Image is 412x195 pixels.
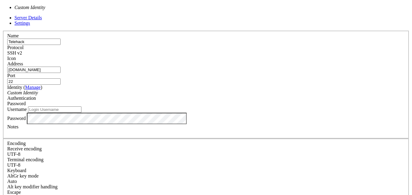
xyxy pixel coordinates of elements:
label: Set the expected encoding for data received from the host. If the encodings do not match, visual ... [7,146,42,151]
label: Port [7,73,15,78]
div: Custom Identity [7,90,405,96]
label: Protocol [7,45,24,50]
div: UTF-8 [7,162,405,168]
i: Custom Identity [7,90,38,95]
input: Port Number [7,78,61,85]
label: Identity [7,85,42,90]
label: Set the expected encoding for data received from the host. If the encodings do not match, visual ... [7,173,39,178]
span: ( ) [24,85,42,90]
span: Auto [7,179,17,184]
label: Password [7,115,26,121]
input: Server Name [7,39,61,45]
label: The default terminal encoding. ISO-2022 enables character map translations (like graphics maps). ... [7,157,43,162]
span: UTF-8 [7,152,21,157]
div: Password [7,101,405,106]
input: Host Name or IP [7,67,61,73]
a: Server Details [14,15,42,20]
i: Custom Identity [14,5,45,10]
label: Encoding [7,141,26,146]
label: Authentication [7,96,36,101]
div: SSH v2 [7,50,405,56]
label: Name [7,33,19,38]
span: UTF-8 [7,162,21,168]
label: Username [7,107,27,112]
label: Controls how the Alt key is handled. Escape: Send an ESC prefix. 8-Bit: Add 128 to the typed char... [7,184,58,189]
label: Address [7,61,23,66]
label: Icon [7,56,16,61]
label: Notes [7,124,18,129]
span: SSH v2 [7,50,22,55]
input: Login Username [28,106,81,113]
a: Manage [25,85,41,90]
span: Escape [7,190,21,195]
div: UTF-8 [7,152,405,157]
a: Settings [14,20,30,26]
label: Keyboard [7,168,26,173]
div: Escape [7,190,405,195]
span: Password [7,101,26,106]
div: Auto [7,179,405,184]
